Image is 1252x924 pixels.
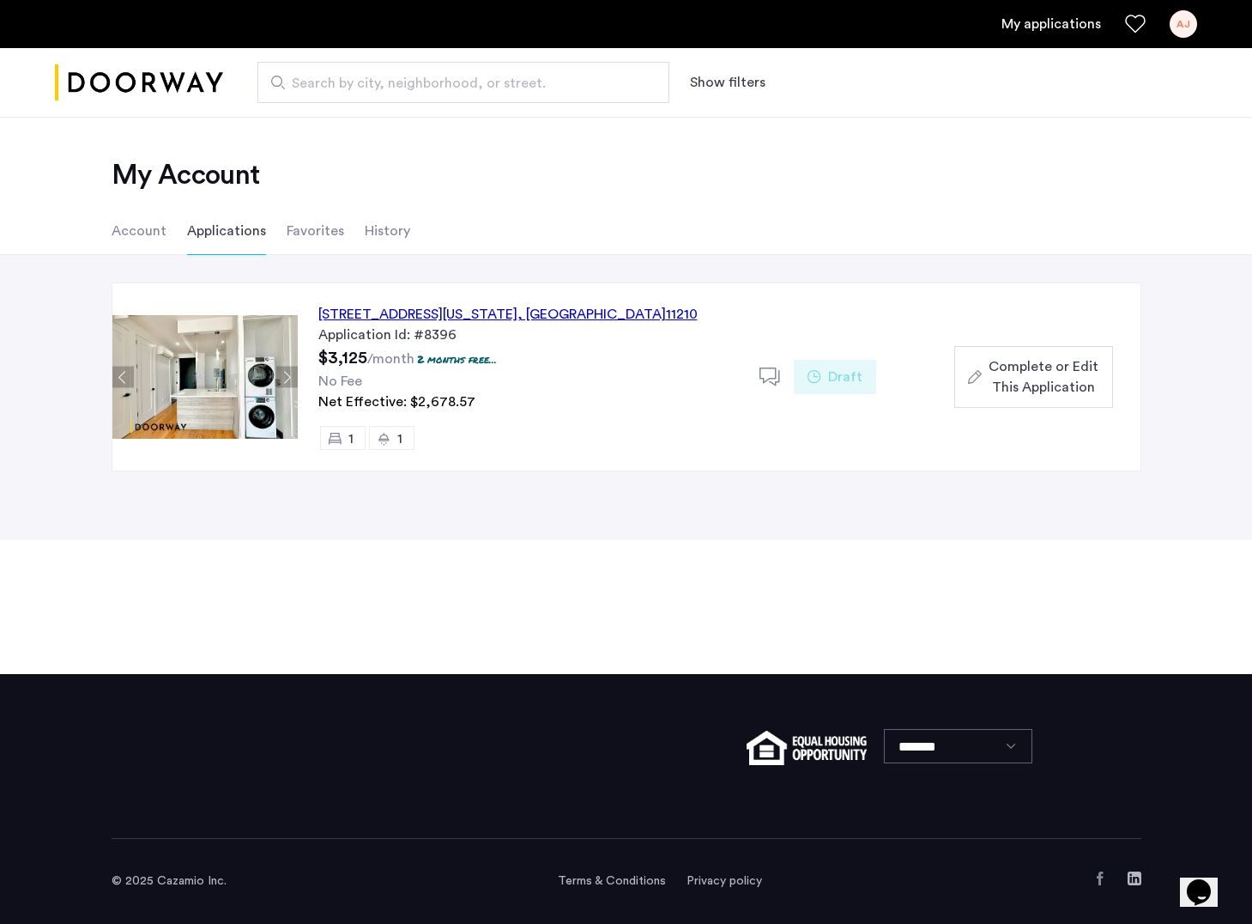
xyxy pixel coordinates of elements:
h2: My Account [112,158,1141,192]
a: Facebook [1093,872,1107,885]
div: [STREET_ADDRESS][US_STATE] 11210 [318,304,698,325]
button: button [954,346,1112,408]
div: AJ [1170,10,1197,38]
li: Applications [187,207,266,255]
span: $3,125 [318,350,367,367]
input: Apartment Search [257,62,669,103]
span: 1 [348,432,354,446]
a: Favorites [1125,14,1146,34]
li: Account [112,207,166,255]
li: History [365,207,410,255]
a: My application [1001,14,1101,34]
span: Draft [828,367,862,387]
img: Apartment photo [112,315,298,439]
span: 1 [397,432,402,446]
a: LinkedIn [1128,872,1141,885]
iframe: chat widget [1180,855,1235,907]
sub: /month [367,352,414,366]
img: logo [55,51,223,115]
button: Show or hide filters [690,72,765,93]
span: © 2025 Cazamio Inc. [112,875,227,887]
span: Complete or Edit This Application [989,356,1098,398]
button: Previous apartment [112,367,134,388]
div: Application Id: #8396 [318,325,739,345]
a: Privacy policy [686,872,762,890]
span: No Fee [318,374,362,388]
p: 2 months free... [417,352,497,367]
a: Terms and conditions [558,872,666,890]
a: Cazamio logo [55,51,223,115]
span: Search by city, neighborhood, or street. [292,73,621,94]
li: Favorites [287,207,344,255]
select: Language select [884,729,1032,763]
button: Next apartment [276,367,298,388]
span: Net Effective: $2,678.57 [318,395,475,409]
span: , [GEOGRAPHIC_DATA] [517,307,666,321]
img: equal-housing.png [747,731,866,765]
